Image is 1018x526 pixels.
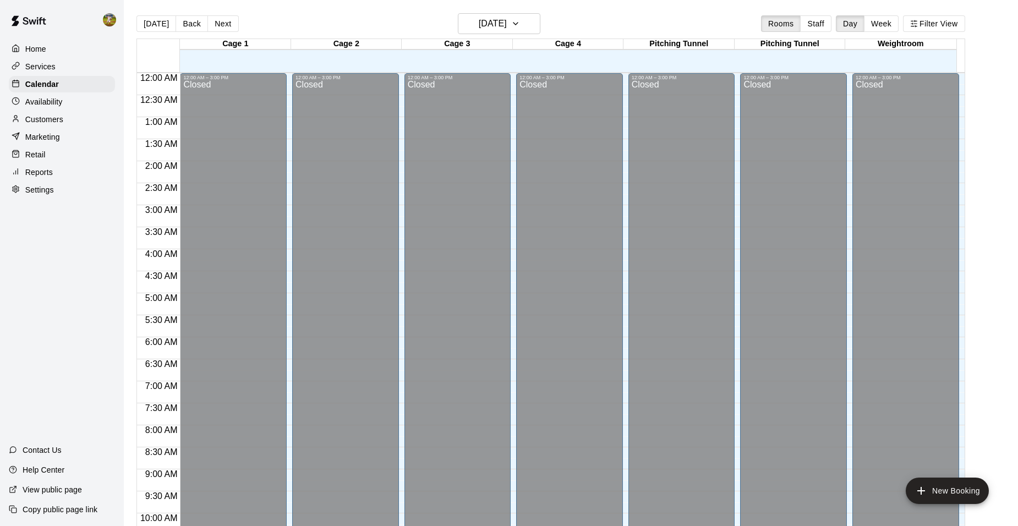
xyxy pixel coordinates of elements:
[906,478,989,504] button: add
[836,15,864,32] button: Day
[143,381,180,391] span: 7:00 AM
[25,61,56,72] p: Services
[176,15,208,32] button: Back
[23,484,82,495] p: View public page
[25,43,46,54] p: Home
[101,9,124,31] div: Jhonny Montoya
[143,425,180,435] span: 8:00 AM
[207,15,238,32] button: Next
[25,79,59,90] p: Calendar
[519,75,620,80] div: 12:00 AM – 3:00 PM
[402,39,513,50] div: Cage 3
[9,129,115,145] a: Marketing
[138,73,180,83] span: 12:00 AM
[479,16,507,31] h6: [DATE]
[735,39,846,50] div: Pitching Tunnel
[9,76,115,92] a: Calendar
[143,337,180,347] span: 6:00 AM
[143,491,180,501] span: 9:30 AM
[143,403,180,413] span: 7:30 AM
[864,15,899,32] button: Week
[143,139,180,149] span: 1:30 AM
[458,13,540,34] button: [DATE]
[25,114,63,125] p: Customers
[103,13,116,26] img: Jhonny Montoya
[295,75,396,80] div: 12:00 AM – 3:00 PM
[903,15,965,32] button: Filter View
[143,447,180,457] span: 8:30 AM
[143,205,180,215] span: 3:00 AM
[143,249,180,259] span: 4:00 AM
[632,75,732,80] div: 12:00 AM – 3:00 PM
[143,227,180,237] span: 3:30 AM
[25,184,54,195] p: Settings
[138,95,180,105] span: 12:30 AM
[183,75,283,80] div: 12:00 AM – 3:00 PM
[9,182,115,198] a: Settings
[9,164,115,180] a: Reports
[143,469,180,479] span: 9:00 AM
[25,96,63,107] p: Availability
[800,15,831,32] button: Staff
[180,39,291,50] div: Cage 1
[513,39,624,50] div: Cage 4
[845,39,956,50] div: Weightroom
[143,315,180,325] span: 5:30 AM
[143,271,180,281] span: 4:30 AM
[9,58,115,75] a: Services
[25,149,46,160] p: Retail
[408,75,508,80] div: 12:00 AM – 3:00 PM
[23,445,62,456] p: Contact Us
[23,504,97,515] p: Copy public page link
[291,39,402,50] div: Cage 2
[23,464,64,475] p: Help Center
[136,15,176,32] button: [DATE]
[623,39,735,50] div: Pitching Tunnel
[25,131,60,143] p: Marketing
[743,75,844,80] div: 12:00 AM – 3:00 PM
[143,293,180,303] span: 5:00 AM
[138,513,180,523] span: 10:00 AM
[856,75,956,80] div: 12:00 AM – 3:00 PM
[143,117,180,127] span: 1:00 AM
[9,146,115,163] a: Retail
[761,15,801,32] button: Rooms
[9,41,115,57] a: Home
[9,94,115,110] a: Availability
[143,161,180,171] span: 2:00 AM
[143,359,180,369] span: 6:30 AM
[25,167,53,178] p: Reports
[143,183,180,193] span: 2:30 AM
[9,111,115,128] a: Customers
